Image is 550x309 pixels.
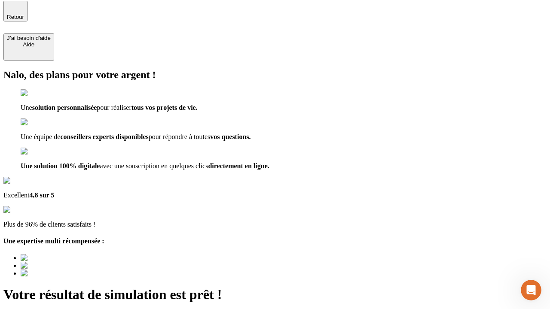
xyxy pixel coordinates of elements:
span: Retour [7,14,24,20]
img: checkmark [21,118,58,126]
span: Une solution 100% digitale [21,162,100,170]
img: Google Review [3,177,53,185]
span: 4,8 sur 5 [29,191,54,199]
button: J’ai besoin d'aideAide [3,33,54,61]
div: J’ai besoin d'aide [7,35,51,41]
button: Retour [3,1,27,21]
div: Aide [7,41,51,48]
img: Best savings advice award [21,262,100,270]
span: Excellent [3,191,29,199]
p: Plus de 96% de clients satisfaits ! [3,221,547,228]
span: tous vos projets de vie. [131,104,198,111]
span: pour réaliser [97,104,131,111]
span: pour répondre à toutes [149,133,211,140]
span: vos questions. [210,133,251,140]
img: Best savings advice award [21,270,100,277]
img: reviews stars [3,206,46,214]
img: checkmark [21,89,58,97]
img: Best savings advice award [21,254,100,262]
span: directement en ligne. [208,162,269,170]
h1: Votre résultat de simulation est prêt ! [3,287,547,303]
img: checkmark [21,148,58,155]
iframe: Intercom live chat [521,280,541,300]
span: Une équipe de [21,133,60,140]
span: solution personnalisée [32,104,97,111]
span: avec une souscription en quelques clics [100,162,208,170]
h4: Une expertise multi récompensée : [3,237,547,245]
span: conseillers experts disponibles [60,133,148,140]
h2: Nalo, des plans pour votre argent ! [3,69,547,81]
span: Une [21,104,32,111]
